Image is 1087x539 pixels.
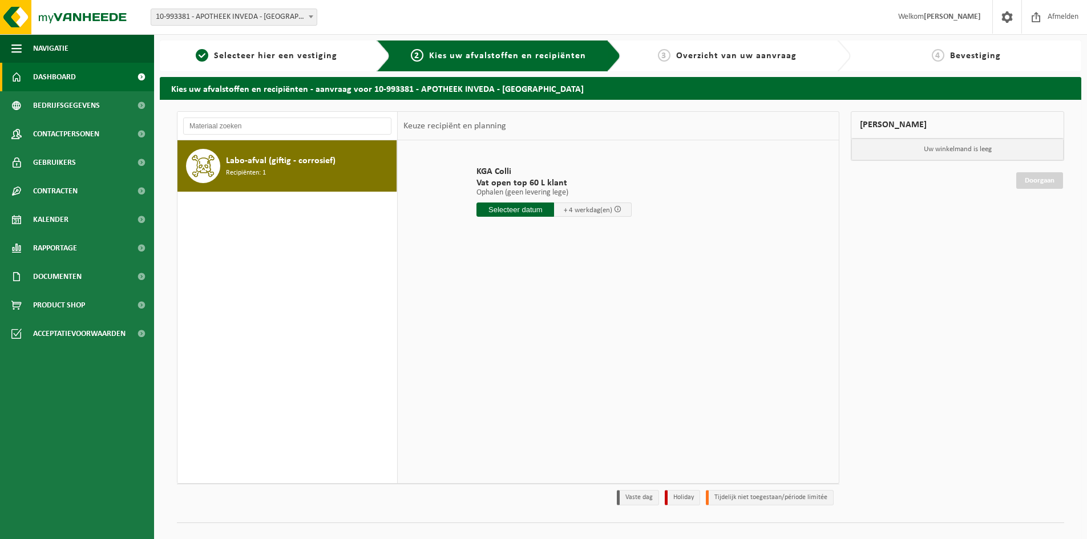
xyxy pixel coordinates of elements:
[33,91,100,120] span: Bedrijfsgegevens
[1016,172,1063,189] a: Doorgaan
[617,490,659,505] li: Vaste dag
[226,154,336,168] span: Labo-afval (giftig - corrosief)
[33,34,68,63] span: Navigatie
[226,168,266,179] span: Recipiënten: 1
[476,202,554,217] input: Selecteer datum
[165,49,367,63] a: 1Selecteer hier een vestiging
[665,490,700,505] li: Holiday
[160,77,1081,99] h2: Kies uw afvalstoffen en recipiënten - aanvraag voor 10-993381 - APOTHEEK INVEDA - [GEOGRAPHIC_DATA]
[151,9,317,26] span: 10-993381 - APOTHEEK INVEDA - OOSTENDE
[411,49,423,62] span: 2
[33,291,85,319] span: Product Shop
[183,117,391,135] input: Materiaal zoeken
[932,49,944,62] span: 4
[851,139,1064,160] p: Uw winkelmand is leeg
[33,120,99,148] span: Contactpersonen
[177,140,397,192] button: Labo-afval (giftig - corrosief) Recipiënten: 1
[196,49,208,62] span: 1
[564,206,612,214] span: + 4 werkdag(en)
[33,262,82,291] span: Documenten
[476,189,632,197] p: Ophalen (geen levering lege)
[33,63,76,91] span: Dashboard
[476,166,632,177] span: KGA Colli
[950,51,1001,60] span: Bevestiging
[33,319,126,348] span: Acceptatievoorwaarden
[851,111,1064,139] div: [PERSON_NAME]
[398,112,512,140] div: Keuze recipiënt en planning
[676,51,797,60] span: Overzicht van uw aanvraag
[924,13,981,21] strong: [PERSON_NAME]
[476,177,632,189] span: Vat open top 60 L klant
[658,49,670,62] span: 3
[33,148,76,177] span: Gebruikers
[214,51,337,60] span: Selecteer hier een vestiging
[429,51,586,60] span: Kies uw afvalstoffen en recipiënten
[33,205,68,234] span: Kalender
[706,490,834,505] li: Tijdelijk niet toegestaan/période limitée
[33,177,78,205] span: Contracten
[151,9,317,25] span: 10-993381 - APOTHEEK INVEDA - OOSTENDE
[33,234,77,262] span: Rapportage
